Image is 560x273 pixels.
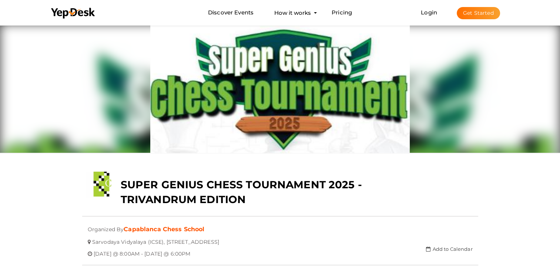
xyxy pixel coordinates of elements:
[121,178,362,206] b: SUPER GENIUS CHESS TOURNAMENT 2025 - TRIVANDRUM EDITION
[457,7,500,19] button: Get Started
[94,245,191,257] span: [DATE] @ 8:00AM - [DATE] @ 6:00PM
[92,233,219,245] span: Sarvodaya Vidyalaya (ICSE), [STREET_ADDRESS]
[88,220,124,233] span: Organized By
[124,226,204,233] a: Capablanca Chess School
[332,6,352,20] a: Pricing
[85,172,111,198] img: ZWDSDSR4_small.jpeg
[208,6,254,20] a: Discover Events
[150,24,410,153] img: COKFL4WS_normal.png
[272,6,313,20] button: How it works
[426,246,472,252] a: Add to Calendar
[421,9,437,16] a: Login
